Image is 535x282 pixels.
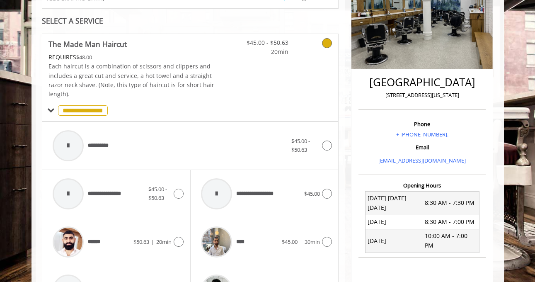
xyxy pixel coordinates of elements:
[365,191,422,215] td: [DATE] [DATE] [DATE]
[365,215,422,229] td: [DATE]
[361,121,484,127] h3: Phone
[291,137,310,153] span: $45.00 - $50.63
[133,238,149,246] span: $50.63
[422,215,479,229] td: 8:30 AM - 7:00 PM
[48,53,76,61] span: This service needs some Advance to be paid before we block your appointment
[361,144,484,150] h3: Email
[300,238,303,246] span: |
[48,53,215,62] div: $48.00
[422,191,479,215] td: 8:30 AM - 7:30 PM
[378,157,466,164] a: [EMAIL_ADDRESS][DOMAIN_NAME]
[396,131,448,138] a: + [PHONE_NUMBER].
[48,38,127,50] b: The Made Man Haircut
[240,47,288,56] span: 20min
[361,76,484,88] h2: [GEOGRAPHIC_DATA]
[365,229,422,253] td: [DATE]
[151,238,154,246] span: |
[305,238,320,246] span: 30min
[42,17,339,25] div: SELECT A SERVICE
[304,190,320,197] span: $45.00
[358,182,486,188] h3: Opening Hours
[240,38,288,47] span: $45.00 - $50.63
[422,229,479,253] td: 10:00 AM - 7:00 PM
[282,238,298,246] span: $45.00
[156,238,172,246] span: 20min
[361,91,484,100] p: [STREET_ADDRESS][US_STATE]
[148,185,167,202] span: $45.00 - $50.63
[48,62,214,98] span: Each haircut is a combination of scissors and clippers and includes a great cut and service, a ho...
